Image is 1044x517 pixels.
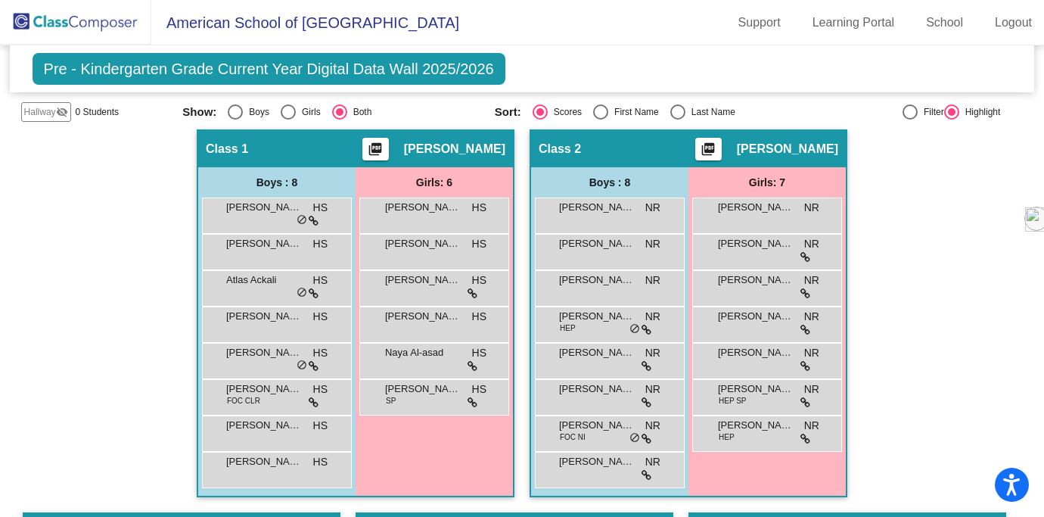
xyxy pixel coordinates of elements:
span: HEP SP [719,395,747,406]
span: Class 1 [206,142,248,157]
span: [PERSON_NAME] [718,345,794,360]
span: [PERSON_NAME] [PERSON_NAME] [559,345,635,360]
span: FOC CLR [227,395,260,406]
div: Girls: 6 [356,167,513,198]
div: Last Name [685,105,735,119]
span: NR [804,382,819,397]
div: Filter [918,105,944,119]
a: School [914,11,975,35]
span: [PERSON_NAME] [718,273,794,288]
span: [PERSON_NAME] [226,345,302,360]
div: First Name [608,105,659,119]
span: [PERSON_NAME] [559,273,635,288]
div: Girls: 7 [688,167,846,198]
span: NR [804,345,819,361]
span: [PERSON_NAME] [718,309,794,324]
span: NR [804,236,819,252]
span: [PERSON_NAME] [559,454,635,469]
span: HS [313,382,328,397]
span: [PERSON_NAME] [559,200,635,215]
div: Boys [243,105,269,119]
span: [PERSON_NAME] [226,200,302,215]
div: Both [347,105,372,119]
a: Logout [983,11,1044,35]
span: HS [313,309,328,325]
span: [PERSON_NAME] [385,236,461,251]
span: HS [472,236,486,252]
span: [PERSON_NAME] [737,142,838,157]
span: NR [645,382,660,397]
span: Class 2 [539,142,581,157]
span: do_not_disturb_alt [629,432,640,444]
span: do_not_disturb_alt [297,360,307,372]
span: [PERSON_NAME] [559,382,635,397]
mat-radio-group: Select an option [182,104,483,120]
span: NR [645,236,660,252]
mat-radio-group: Select an option [495,104,795,120]
span: [PERSON_NAME] [559,236,635,251]
span: HEP [719,431,735,443]
span: [PERSON_NAME] [385,382,461,397]
mat-icon: picture_as_pdf [366,142,384,163]
div: Highlight [959,105,1001,119]
span: NR [645,273,660,288]
span: [PERSON_NAME] [226,236,302,251]
span: HS [472,273,486,288]
span: [PERSON_NAME] [718,382,794,397]
span: [PERSON_NAME] [226,309,302,324]
span: HEP [560,322,576,334]
span: NR [645,309,660,325]
span: do_not_disturb_alt [297,214,307,226]
span: NR [804,309,819,325]
span: Atlas Ackali [226,273,302,288]
mat-icon: picture_as_pdf [699,142,717,163]
mat-icon: visibility_off [56,106,68,118]
a: Support [726,11,793,35]
span: Show: [182,105,216,119]
span: do_not_disturb_alt [629,323,640,335]
span: American School of [GEOGRAPHIC_DATA] [151,11,459,35]
span: FOC NI [560,431,586,443]
span: [PERSON_NAME] [718,418,794,433]
span: [PERSON_NAME] [385,273,461,288]
a: Learning Portal [800,11,907,35]
span: [PERSON_NAME] [226,418,302,433]
span: HS [313,345,328,361]
span: [PERSON_NAME] [385,200,461,215]
span: NR [804,273,819,288]
span: [PERSON_NAME] [385,309,461,324]
span: NR [645,200,660,216]
span: Hallway [24,105,56,119]
span: HS [313,454,328,470]
span: SP [386,395,396,406]
div: Boys : 8 [531,167,688,198]
span: HS [313,273,328,288]
span: 0 Students [76,105,119,119]
span: HS [472,382,486,397]
span: [PERSON_NAME] [404,142,505,157]
span: NR [645,345,660,361]
span: HS [472,309,486,325]
span: HS [313,418,328,434]
span: do_not_disturb_alt [297,287,307,299]
span: HS [313,236,328,252]
div: Scores [548,105,582,119]
span: Pre - Kindergarten Grade Current Year Digital Data Wall 2025/2026 [33,53,505,85]
span: [PERSON_NAME] [226,454,302,469]
span: HS [472,200,486,216]
span: [PERSON_NAME] [226,382,302,397]
span: Sort: [495,105,521,119]
span: NR [804,418,819,434]
span: HS [313,200,328,216]
div: Boys : 8 [198,167,356,198]
span: [PERSON_NAME] [559,309,635,324]
span: NR [645,418,660,434]
div: Girls [296,105,321,119]
span: [PERSON_NAME] [718,200,794,215]
span: [PERSON_NAME] [718,236,794,251]
span: Naya Al-asad [385,345,461,360]
span: [PERSON_NAME] [559,418,635,433]
span: NR [804,200,819,216]
span: NR [645,454,660,470]
span: HS [472,345,486,361]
